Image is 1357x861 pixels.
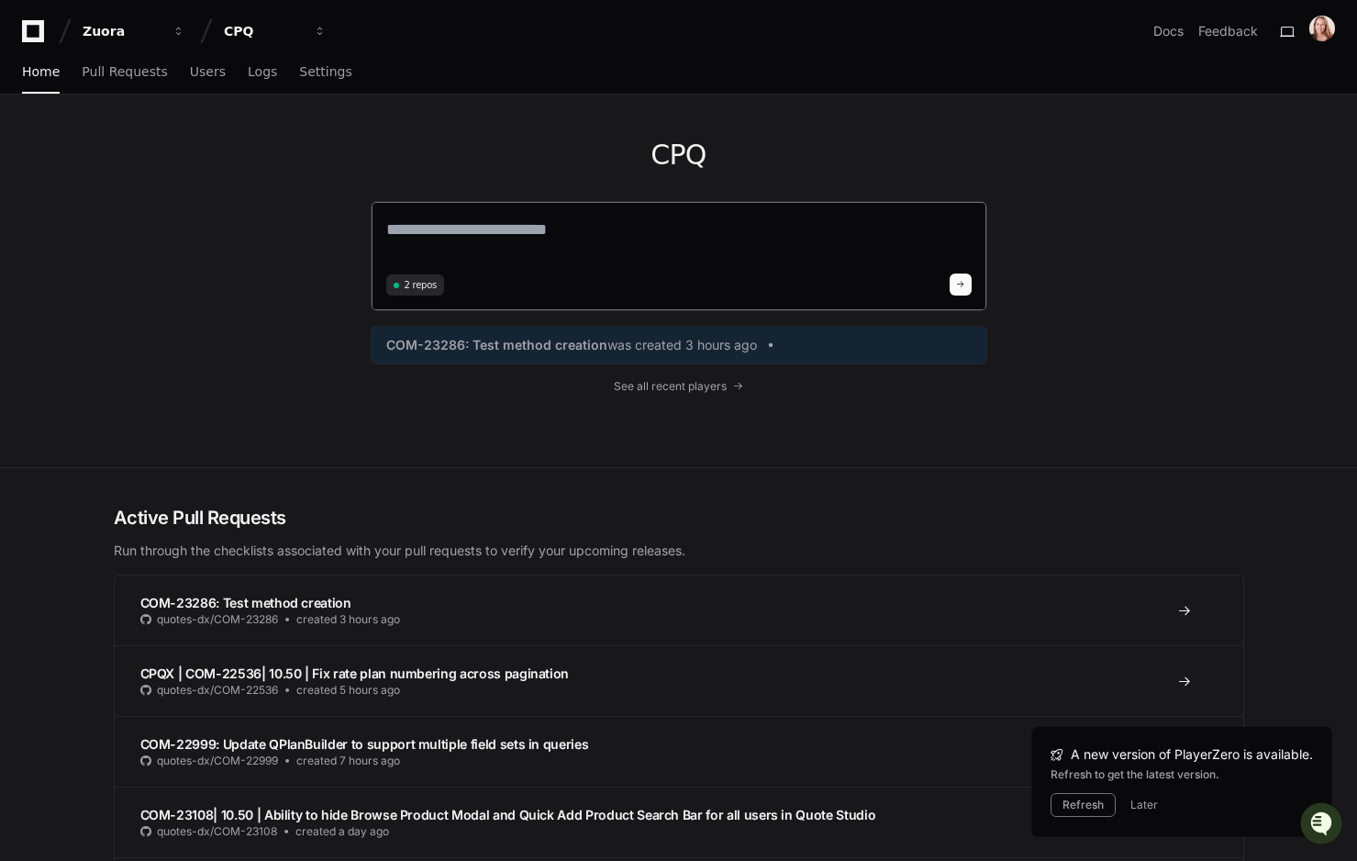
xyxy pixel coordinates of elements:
span: 2 repos [405,278,438,292]
iframe: Open customer support [1298,800,1348,850]
span: quotes-dx/COM-22999 [157,754,278,768]
img: 1756235613930-3d25f9e4-fa56-45dd-b3ad-e072dfbd1548 [18,137,51,170]
a: See all recent players [371,379,987,394]
span: quotes-dx/COM-23108 [157,824,277,839]
span: Logs [248,66,277,77]
span: Users [190,66,226,77]
img: PlayerZero [18,18,55,55]
span: was created 3 hours ago [607,336,757,354]
a: CPQX | COM-22536| 10.50 | Fix rate plan numbering across paginationquotes-dx/COM-22536created 5 h... [115,645,1243,716]
div: Start new chat [62,137,301,155]
button: Refresh [1051,793,1116,817]
a: Powered byPylon [129,192,222,207]
div: Refresh to get the latest version. [1051,767,1313,782]
div: Zuora [83,22,161,40]
a: Settings [299,51,351,94]
button: Later [1130,798,1158,812]
a: Docs [1153,22,1184,40]
span: quotes-dx/COM-23286 [157,612,278,627]
span: COM-23286: Test method creation [140,595,351,610]
a: Users [190,51,226,94]
span: created a day ago [295,824,389,839]
span: Settings [299,66,351,77]
a: COM-23108| 10.50 | Ability to hide Browse Product Modal and Quick Add Product Search Bar for all ... [115,787,1243,857]
div: CPQ [224,22,303,40]
span: See all recent players [614,379,727,394]
h2: Active Pull Requests [114,505,1244,531]
span: Pull Requests [82,66,167,77]
h1: CPQ [371,139,987,172]
span: A new version of PlayerZero is available. [1071,745,1313,764]
span: quotes-dx/COM-22536 [157,683,278,698]
div: We're available if you need us! [62,155,232,170]
span: Pylon [183,193,222,207]
p: Run through the checklists associated with your pull requests to verify your upcoming releases. [114,542,1244,560]
a: Home [22,51,60,94]
button: CPQ [217,15,334,48]
span: created 7 hours ago [296,754,400,768]
span: created 3 hours ago [296,612,400,627]
a: Logs [248,51,277,94]
button: Zuora [75,15,193,48]
span: Home [22,66,60,77]
button: Feedback [1198,22,1258,40]
span: COM-23286: Test method creation [386,336,607,354]
a: COM-23286: Test method creationwas created 3 hours ago [386,336,972,354]
img: ACg8ocIU-Sb2BxnMcntMXmziFCr-7X-gNNbgA1qH7xs1u4x9U1zCTVyX=s96-c [1309,16,1335,41]
span: CPQX | COM-22536| 10.50 | Fix rate plan numbering across pagination [140,665,570,681]
span: COM-23108| 10.50 | Ability to hide Browse Product Modal and Quick Add Product Search Bar for all ... [140,807,876,822]
a: COM-23286: Test method creationquotes-dx/COM-23286created 3 hours ago [115,576,1243,645]
div: Welcome [18,73,334,103]
a: COM-22999: Update QPlanBuilder to support multiple field sets in queriesquotes-dx/COM-22999create... [115,716,1243,787]
span: COM-22999: Update QPlanBuilder to support multiple field sets in queries [140,736,589,752]
button: Start new chat [312,142,334,164]
span: created 5 hours ago [296,683,400,698]
a: Pull Requests [82,51,167,94]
